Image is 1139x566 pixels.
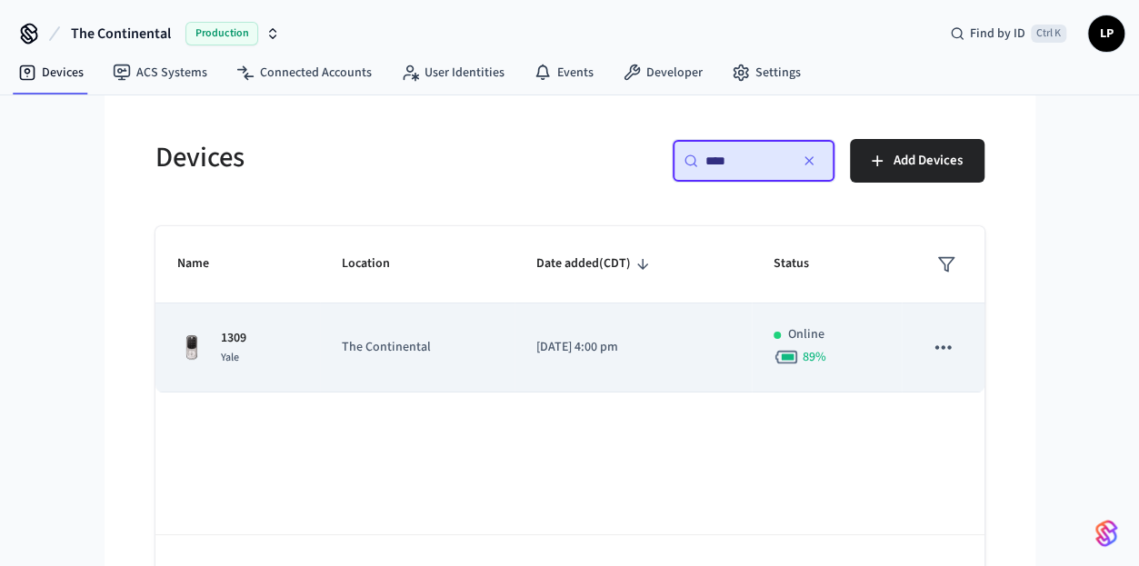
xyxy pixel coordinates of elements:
button: LP [1088,15,1124,52]
span: Name [177,250,233,278]
button: Add Devices [850,139,984,183]
span: Add Devices [894,149,963,173]
span: Status [774,250,833,278]
p: 1309 [221,329,246,348]
span: Location [342,250,414,278]
p: [DATE] 4:00 pm [536,338,730,357]
a: Developer [608,56,717,89]
span: Production [185,22,258,45]
a: Connected Accounts [222,56,386,89]
span: The Continental [71,23,171,45]
h5: Devices [155,139,559,176]
span: LP [1090,17,1123,50]
p: The Continental [342,338,493,357]
span: Ctrl K [1031,25,1066,43]
p: Online [788,325,824,344]
span: 89 % [803,348,826,366]
a: ACS Systems [98,56,222,89]
table: sticky table [155,226,984,392]
img: Yale Assure Touchscreen Wifi Smart Lock, Satin Nickel, Front [177,333,206,362]
a: Settings [717,56,815,89]
a: Devices [4,56,98,89]
div: Find by IDCtrl K [935,17,1081,50]
img: SeamLogoGradient.69752ec5.svg [1095,519,1117,548]
span: Date added(CDT) [536,250,654,278]
a: Events [519,56,608,89]
a: User Identities [386,56,519,89]
span: Yale [221,350,239,365]
span: Find by ID [970,25,1025,43]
